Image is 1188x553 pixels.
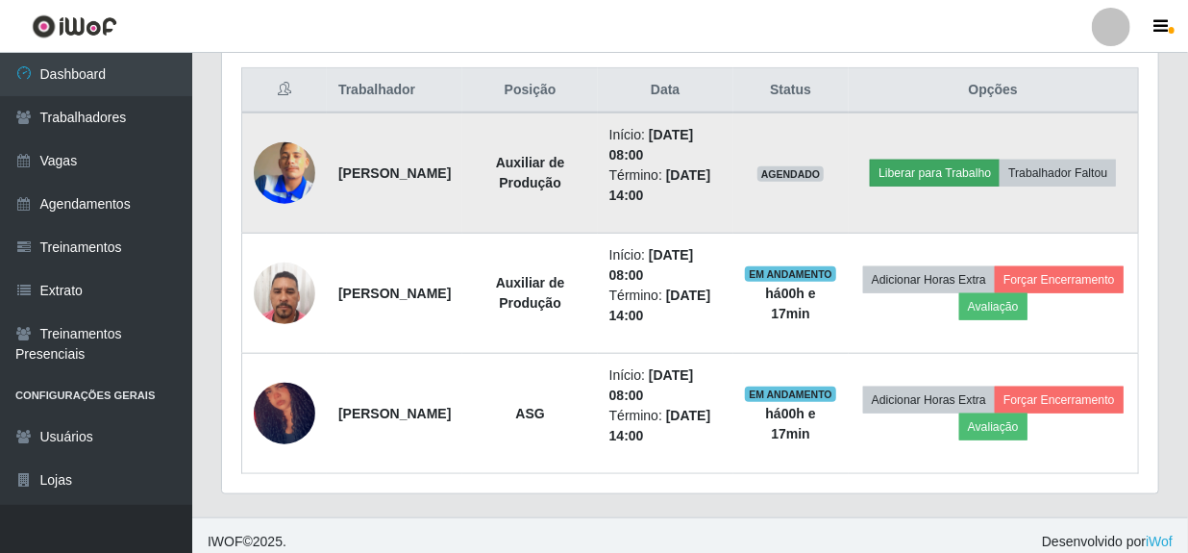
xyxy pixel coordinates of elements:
button: Adicionar Horas Extra [863,266,995,293]
button: Forçar Encerramento [995,266,1124,293]
a: iWof [1146,534,1173,549]
button: Avaliação [959,293,1027,320]
th: Opções [849,68,1139,113]
img: 1743545704103.jpeg [254,357,315,470]
strong: [PERSON_NAME] [338,406,451,421]
li: Término: [609,406,722,446]
span: Desenvolvido por [1042,532,1173,552]
span: AGENDADO [757,166,825,182]
strong: há 00 h e 17 min [766,286,816,321]
strong: [PERSON_NAME] [338,165,451,181]
th: Data [598,68,733,113]
li: Término: [609,286,722,326]
button: Trabalhador Faltou [1000,160,1116,187]
strong: há 00 h e 17 min [766,406,816,441]
time: [DATE] 08:00 [609,247,694,283]
th: Posição [462,68,597,113]
button: Avaliação [959,414,1027,440]
strong: [PERSON_NAME] [338,286,451,301]
time: [DATE] 08:00 [609,127,694,163]
li: Início: [609,125,722,165]
span: EM ANDAMENTO [745,266,836,282]
button: Adicionar Horas Extra [863,387,995,414]
img: CoreUI Logo [32,14,117,38]
time: [DATE] 08:00 [609,367,694,403]
th: Trabalhador [327,68,462,113]
li: Início: [609,245,722,286]
button: Liberar para Trabalho [870,160,1000,187]
img: 1673577236455.jpeg [254,118,315,228]
button: Forçar Encerramento [995,387,1124,414]
span: © 2025 . [208,532,286,552]
li: Início: [609,365,722,406]
li: Término: [609,165,722,206]
strong: ASG [515,406,544,421]
strong: Auxiliar de Produção [496,155,565,190]
span: EM ANDAMENTO [745,387,836,402]
th: Status [733,68,849,113]
span: IWOF [208,534,243,549]
img: 1735300261799.jpeg [254,252,315,334]
strong: Auxiliar de Produção [496,275,565,311]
